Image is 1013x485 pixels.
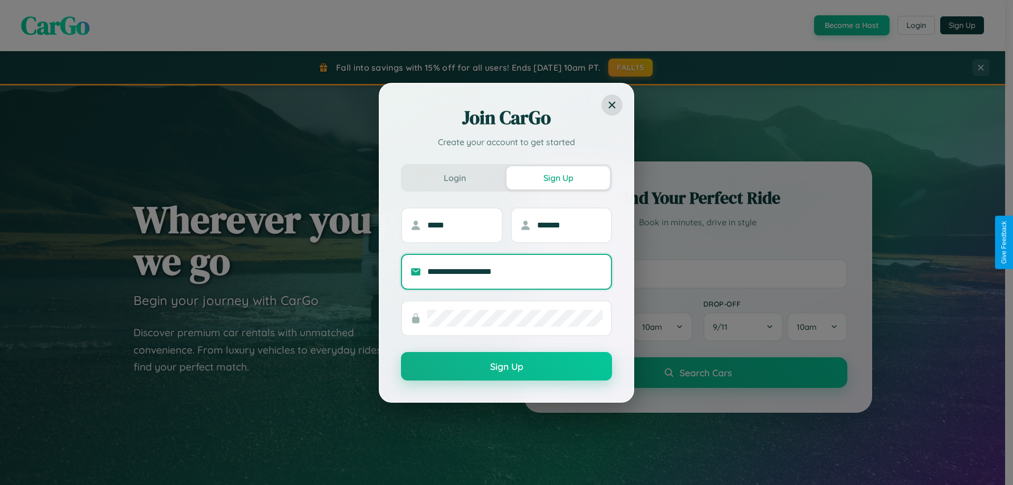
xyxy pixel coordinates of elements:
p: Create your account to get started [401,136,612,148]
button: Sign Up [506,166,610,189]
h2: Join CarGo [401,105,612,130]
button: Sign Up [401,352,612,381]
button: Login [403,166,506,189]
div: Give Feedback [1000,221,1008,264]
